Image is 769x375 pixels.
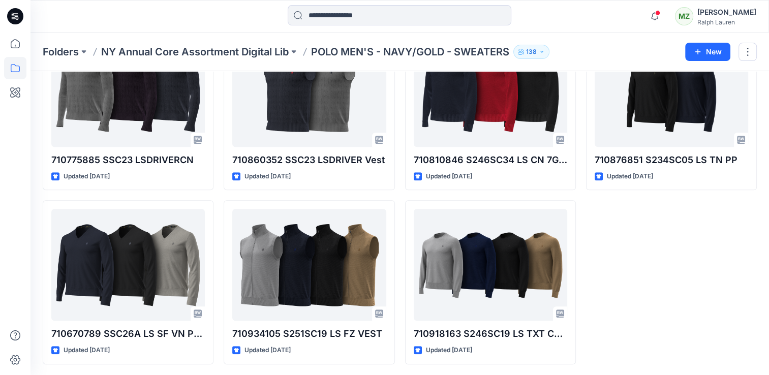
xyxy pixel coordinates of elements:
a: 710860352 SSC23 LSDRIVER Vest [232,35,386,147]
button: New [685,43,730,61]
p: POLO MEN'S - NAVY/GOLD - SWEATERS [311,45,509,59]
a: Folders [43,45,79,59]
p: 710810846 S246SC34 LS CN 7GG PP [414,153,567,167]
p: 710934105 S251SC19 LS FZ VEST [232,327,386,341]
a: 710670789 SSC26A LS SF VN PP - SEASONLESS CORE_SS [51,209,205,321]
p: Updated [DATE] [64,345,110,356]
p: Updated [DATE] [426,345,472,356]
a: 710876851 S234SC05 LS TN PP [595,35,748,147]
div: MZ [675,7,693,25]
p: 138 [526,46,537,57]
p: 710775885 SSC23 LSDRIVERCN [51,153,205,167]
a: 710934105 S251SC19 LS FZ VEST [232,209,386,321]
p: Updated [DATE] [426,171,472,182]
p: 710860352 SSC23 LSDRIVER Vest [232,153,386,167]
p: Updated [DATE] [64,171,110,182]
p: Updated [DATE] [607,171,653,182]
a: 710775885 SSC23 LSDRIVERCN [51,35,205,147]
a: 710918163 S246SC19 LS TXT CN PP [414,209,567,321]
p: 710670789 SSC26A LS SF VN PP - SEASONLESS CORE_SS [51,327,205,341]
button: 138 [513,45,549,59]
p: Updated [DATE] [244,345,291,356]
p: 710876851 S234SC05 LS TN PP [595,153,748,167]
p: 710918163 S246SC19 LS TXT CN PP [414,327,567,341]
a: NY Annual Core Assortment Digital Lib [101,45,289,59]
a: 710810846 S246SC34 LS CN 7GG PP [414,35,567,147]
p: Updated [DATE] [244,171,291,182]
div: Ralph Lauren [697,18,756,26]
div: [PERSON_NAME] [697,6,756,18]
